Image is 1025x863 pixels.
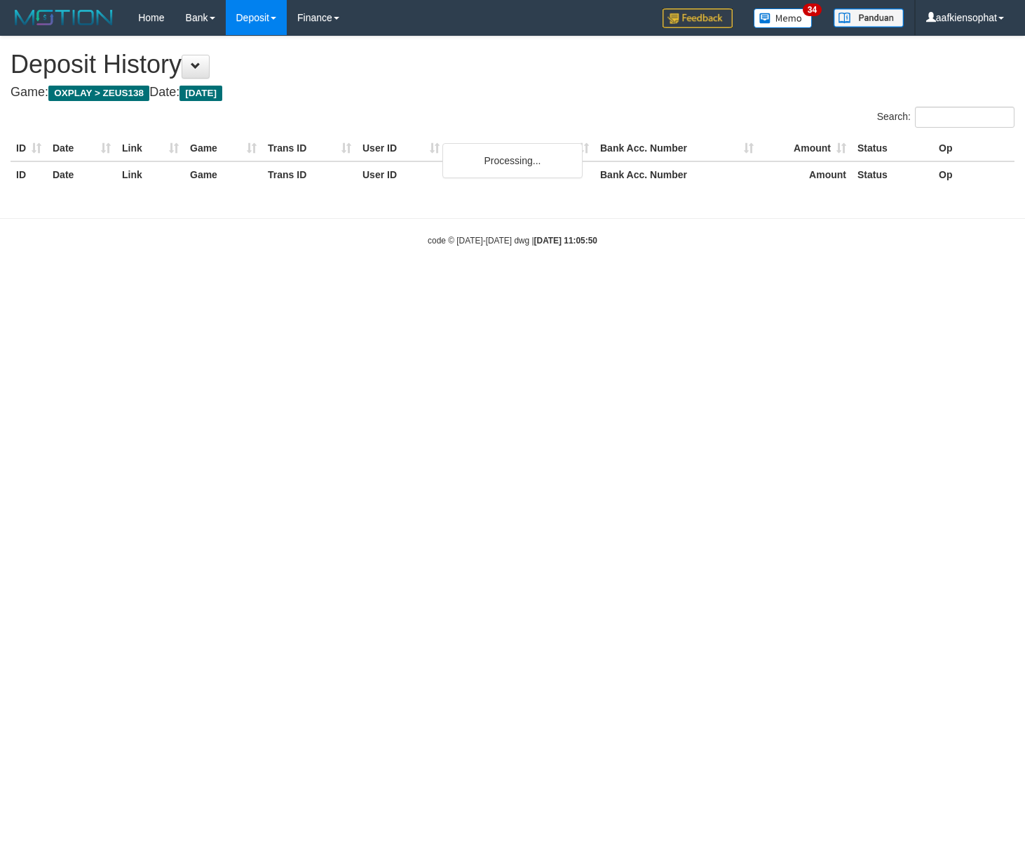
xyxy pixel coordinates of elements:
[852,135,933,161] th: Status
[933,161,1014,187] th: Op
[834,8,904,27] img: panduan.png
[184,135,262,161] th: Game
[11,7,117,28] img: MOTION_logo.png
[116,135,184,161] th: Link
[47,161,116,187] th: Date
[179,86,222,101] span: [DATE]
[754,8,813,28] img: Button%20Memo.svg
[357,161,445,187] th: User ID
[11,86,1014,100] h4: Game: Date:
[759,135,852,161] th: Amount
[11,51,1014,79] h1: Deposit History
[11,135,47,161] th: ID
[184,161,262,187] th: Game
[48,86,149,101] span: OXPLAY > ZEUS138
[933,135,1014,161] th: Op
[357,135,445,161] th: User ID
[262,135,357,161] th: Trans ID
[595,161,759,187] th: Bank Acc. Number
[803,4,822,16] span: 34
[877,107,1014,128] label: Search:
[11,161,47,187] th: ID
[116,161,184,187] th: Link
[595,135,759,161] th: Bank Acc. Number
[445,135,595,161] th: Bank Acc. Name
[759,161,852,187] th: Amount
[915,107,1014,128] input: Search:
[442,143,583,178] div: Processing...
[534,236,597,246] strong: [DATE] 11:05:50
[262,161,357,187] th: Trans ID
[428,236,597,246] small: code © [DATE]-[DATE] dwg |
[663,8,733,28] img: Feedback.jpg
[852,161,933,187] th: Status
[47,135,116,161] th: Date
